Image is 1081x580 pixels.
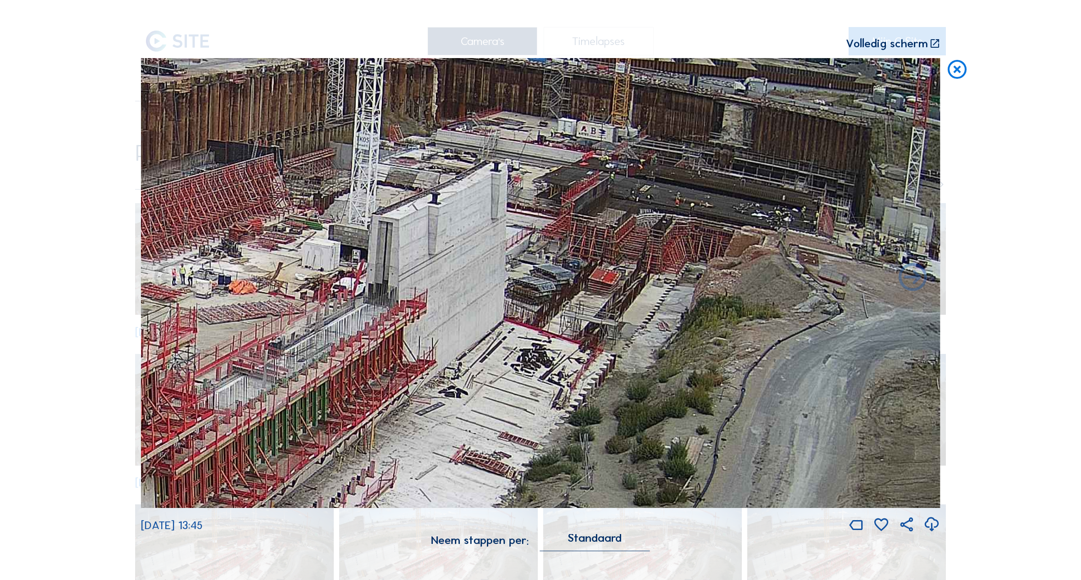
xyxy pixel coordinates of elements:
div: Standaard [540,534,650,551]
div: Volledig scherm [846,38,928,50]
img: Image [141,58,940,507]
i: Back [896,261,930,295]
span: [DATE] 13:45 [141,518,203,532]
div: Neem stappen per: [431,535,529,546]
i: Forward [152,261,186,295]
div: Standaard [568,534,622,542]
